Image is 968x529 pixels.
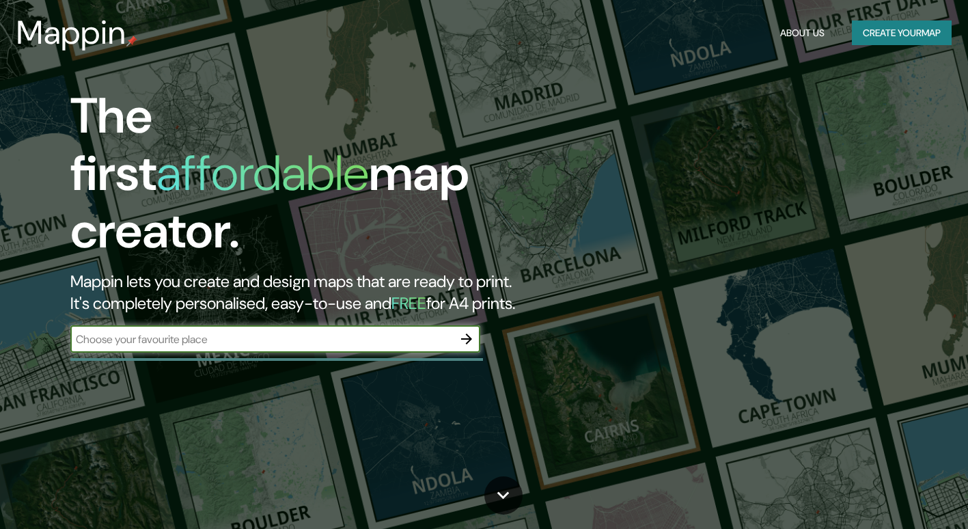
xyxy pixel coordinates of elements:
img: mappin-pin [126,36,137,46]
h1: The first map creator. [70,87,555,271]
button: Create yourmap [852,21,952,46]
button: About Us [775,21,830,46]
h5: FREE [391,293,426,314]
input: Choose your favourite place [70,331,453,347]
h2: Mappin lets you create and design maps that are ready to print. It's completely personalised, eas... [70,271,555,314]
h3: Mappin [16,14,126,52]
h1: affordable [156,141,369,205]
